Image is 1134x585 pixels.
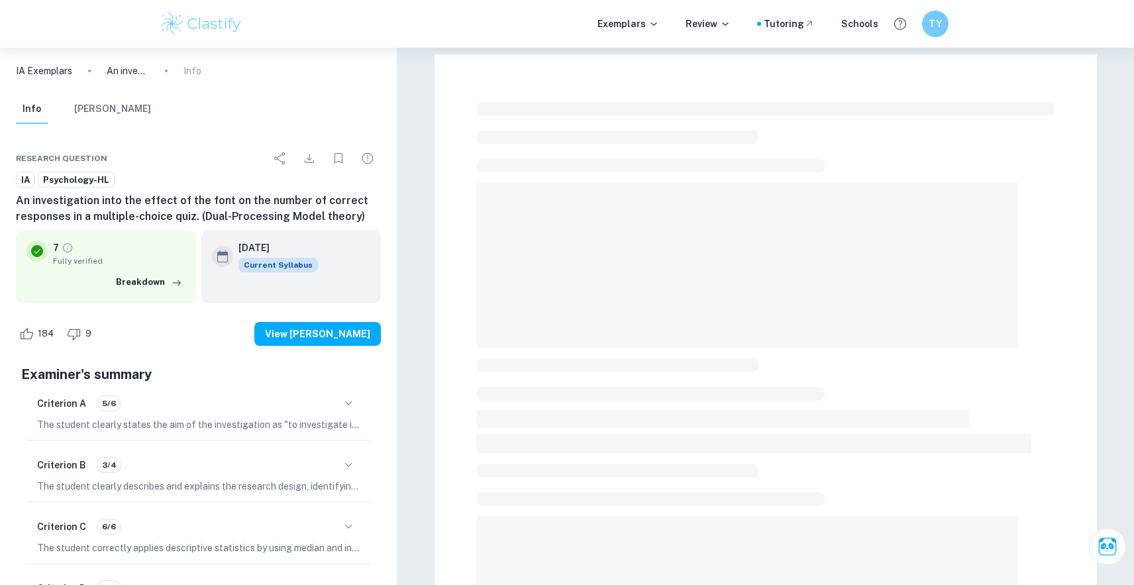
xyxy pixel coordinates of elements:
[597,17,659,31] p: Exemplars
[113,272,185,292] button: Breakdown
[16,323,61,345] div: Like
[296,145,323,172] div: Download
[38,174,114,187] span: Psychology-HL
[30,327,61,341] span: 184
[889,13,911,35] button: Help and Feedback
[97,459,121,471] span: 3/4
[37,458,86,472] h6: Criterion B
[16,193,381,225] h6: An investigation into the effect of the font on the number of correct responses in a multiple-cho...
[62,242,74,254] a: Grade fully verified
[97,521,121,533] span: 6/6
[38,172,115,188] a: Psychology-HL
[74,95,151,124] button: [PERSON_NAME]
[922,11,949,37] button: TY
[764,17,815,31] a: Tutoring
[928,17,943,31] h6: TY
[254,322,381,346] button: View [PERSON_NAME]
[107,64,149,78] p: An investigation into the effect of the font on the number of correct responses in a multiple-cho...
[325,145,352,172] div: Bookmark
[16,172,35,188] a: IA
[37,396,86,411] h6: Criterion A
[97,398,121,409] span: 5/6
[16,95,48,124] button: Info
[37,479,360,494] p: The student clearly describes and explains the research design, identifying it as independent mea...
[841,17,878,31] a: Schools
[37,541,360,555] p: The student correctly applies descriptive statistics by using median and interquartile range. The...
[159,11,243,37] img: Clastify logo
[78,327,99,341] span: 9
[21,364,376,384] h5: Examiner's summary
[238,258,318,272] span: Current Syllabus
[16,64,72,78] a: IA Exemplars
[37,417,360,432] p: The student clearly states the aim of the investigation as "to investigate in a high school teach...
[183,64,201,78] p: Info
[267,145,293,172] div: Share
[64,323,99,345] div: Dislike
[686,17,731,31] p: Review
[16,152,107,164] span: Research question
[238,240,307,255] h6: [DATE]
[17,174,34,187] span: IA
[238,258,318,272] div: This exemplar is based on the current syllabus. Feel free to refer to it for inspiration/ideas wh...
[1089,528,1126,565] button: Ask Clai
[37,519,86,534] h6: Criterion C
[53,255,185,267] span: Fully verified
[354,145,381,172] div: Report issue
[53,240,59,255] p: 7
